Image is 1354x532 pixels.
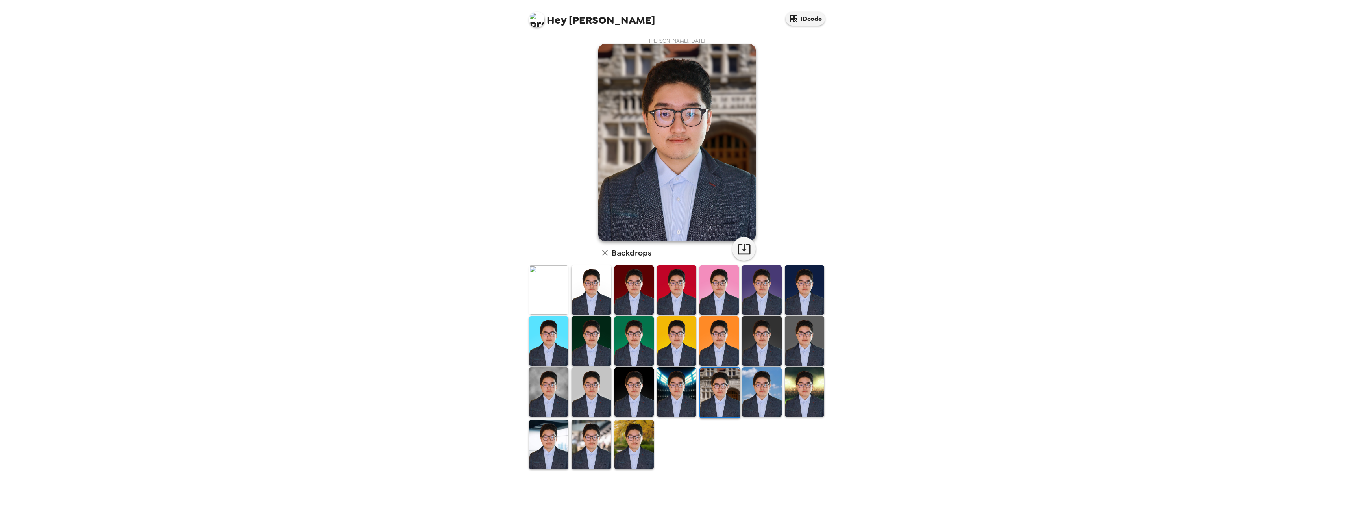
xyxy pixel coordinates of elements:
[598,44,756,241] img: user
[529,265,568,315] img: Original
[786,12,825,26] button: IDcode
[547,13,566,27] span: Hey
[529,8,655,26] span: [PERSON_NAME]
[612,247,651,259] h6: Backdrops
[529,12,545,28] img: profile pic
[649,37,705,44] span: [PERSON_NAME] , [DATE]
